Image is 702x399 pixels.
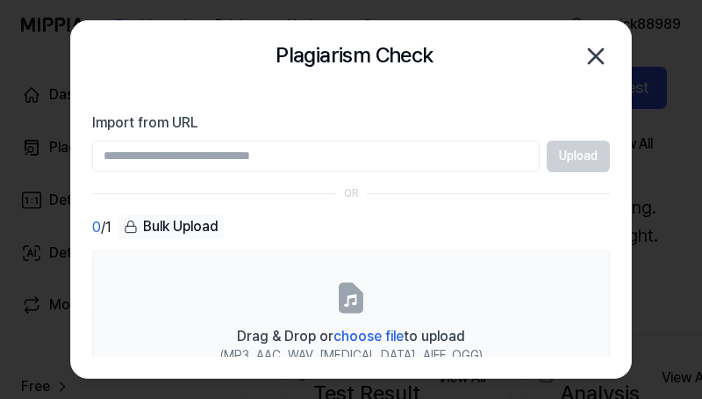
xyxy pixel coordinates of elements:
[276,39,433,72] h2: Plagiarism Check
[344,186,359,201] div: OR
[118,214,224,239] div: Bulk Upload
[118,214,224,240] button: Bulk Upload
[92,214,111,240] div: / 1
[92,217,101,238] span: 0
[333,328,404,345] span: choose file
[92,112,610,134] label: Import from URL
[220,347,483,365] div: (MP3, AAC, WAV, [MEDICAL_DATA], AIFF, OGG)
[237,328,465,345] span: Drag & Drop or to upload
